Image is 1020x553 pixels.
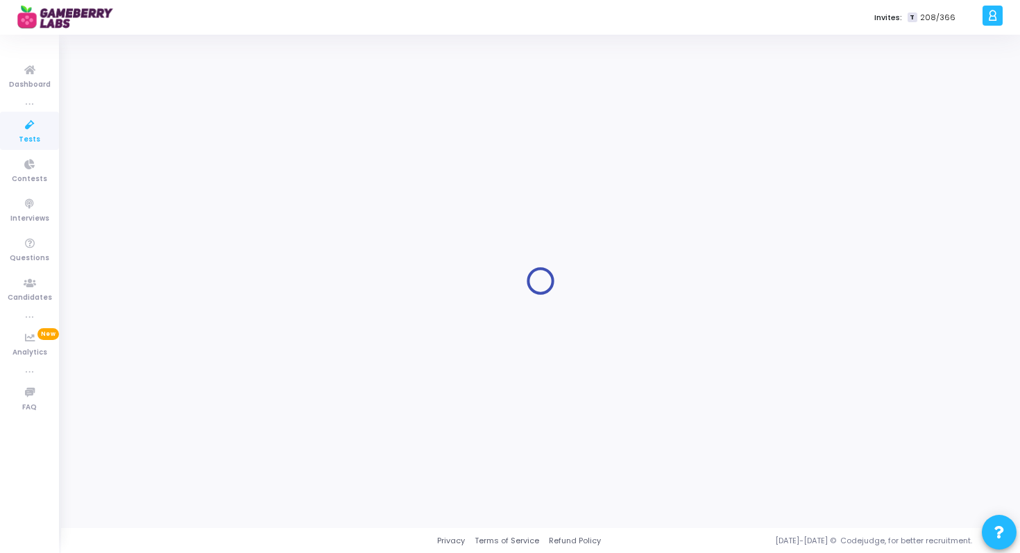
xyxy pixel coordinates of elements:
[9,79,51,91] span: Dashboard
[475,535,539,547] a: Terms of Service
[437,535,465,547] a: Privacy
[17,3,121,31] img: logo
[37,328,59,340] span: New
[22,402,37,414] span: FAQ
[19,134,40,146] span: Tests
[549,535,601,547] a: Refund Policy
[8,292,52,304] span: Candidates
[10,253,49,264] span: Questions
[908,12,917,23] span: T
[12,173,47,185] span: Contests
[601,535,1003,547] div: [DATE]-[DATE] © Codejudge, for better recruitment.
[920,12,955,24] span: 208/366
[10,213,49,225] span: Interviews
[874,12,902,24] label: Invites:
[12,347,47,359] span: Analytics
